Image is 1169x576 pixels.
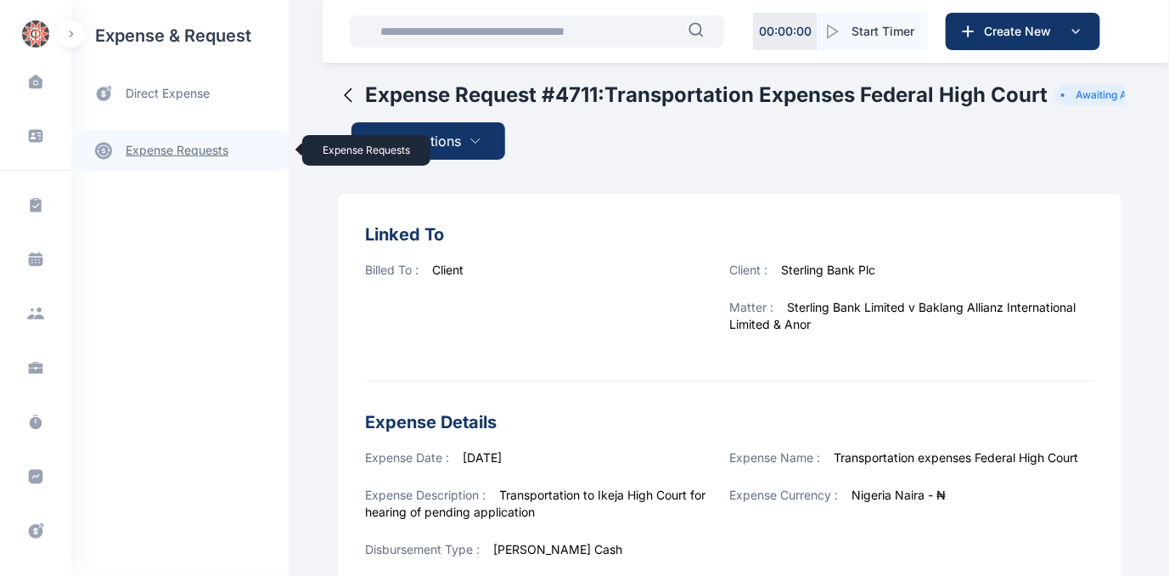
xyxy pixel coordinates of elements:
[365,263,419,277] span: Billed To :
[818,13,928,50] button: Start Timer
[852,488,947,502] span: Nigeria Naira - ₦
[71,116,289,171] div: expense requestsexpense requests
[365,488,486,502] span: Expense Description :
[730,300,774,314] span: Matter :
[493,542,622,556] span: [PERSON_NAME] Cash
[730,263,768,277] span: Client :
[71,130,289,171] a: expense requests
[730,450,821,465] span: Expense Name :
[375,131,462,151] span: More Options
[365,450,449,465] span: Expense Date :
[432,263,464,277] span: Client
[946,13,1100,50] button: Create New
[463,450,502,465] span: [DATE]
[851,23,914,40] span: Start Timer
[365,409,1094,436] h3: Expense Details
[365,488,705,519] span: Transportation to Ikeja High Court for hearing of pending application
[835,450,1079,465] span: Transportation expenses Federal High Court
[365,82,1048,109] h2: Expense Request # 4711 : Transportation expenses Federal High Court
[1061,88,1164,102] li: Awaiting Approval
[759,23,812,40] p: 00 : 00 : 00
[730,300,1076,331] span: Sterling Bank Limited v Baklang Allianz International Limited & Anor
[126,85,210,103] span: direct expense
[977,23,1065,40] span: Create New
[365,221,1094,248] h3: Linked To
[782,263,876,277] span: Sterling Bank Plc
[71,71,289,116] a: direct expense
[730,488,839,502] span: Expense Currency :
[365,542,480,556] span: Disbursement Type :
